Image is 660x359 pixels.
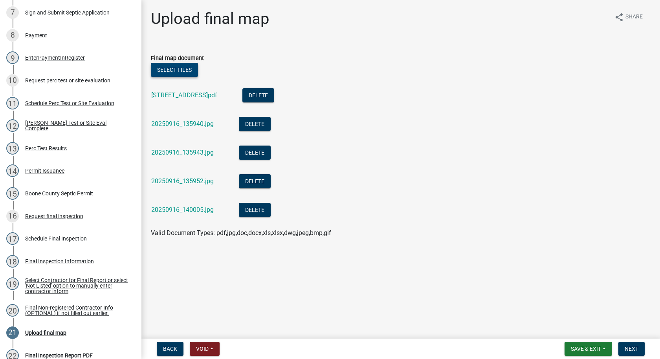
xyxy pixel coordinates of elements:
[6,255,19,268] div: 18
[151,63,198,77] button: Select files
[6,97,19,109] div: 11
[151,56,204,61] label: Final map document
[6,74,19,87] div: 10
[618,342,645,356] button: Next
[25,10,110,15] div: Sign and Submit Septic Application
[625,13,643,22] span: Share
[6,6,19,19] div: 7
[25,120,129,131] div: [PERSON_NAME] Test or Site Eval Complete
[151,229,331,237] span: Valid Document Types: pdf,jpg,doc,docx,xls,xlsx,dwg,jpeg,bmp,gif
[239,203,271,217] button: Delete
[6,326,19,339] div: 21
[25,305,129,316] div: Final Non-registered Contractor Info (OPTIONAL) if not filled out earlier.
[25,55,85,60] div: EnterPaymentInRegister
[25,236,87,241] div: Schedule Final Inspection
[239,146,271,160] button: Delete
[25,213,83,219] div: Request final inspection
[25,33,47,38] div: Payment
[242,88,274,102] button: Delete
[6,210,19,222] div: 16
[614,13,624,22] i: share
[6,119,19,132] div: 12
[163,346,177,352] span: Back
[571,346,601,352] span: Save & Exit
[6,277,19,290] div: 19
[239,178,271,186] wm-modal-confirm: Delete Document
[151,9,269,28] h1: Upload final map
[25,191,93,196] div: Boone County Septic Permit
[6,232,19,245] div: 17
[239,149,271,157] wm-modal-confirm: Delete Document
[625,346,638,352] span: Next
[239,174,271,188] button: Delete
[25,259,94,264] div: Final Inspection Information
[25,277,129,294] div: Select Contractor for Final Report or select 'Not Listed' option to manually enter contractor inform
[151,149,214,156] a: 20250916_135943.jpg
[239,117,271,131] button: Delete
[6,142,19,155] div: 13
[25,78,110,83] div: Request perc test or site evaluation
[151,206,214,213] a: 20250916_140005.jpg
[608,9,649,25] button: shareShare
[25,168,64,173] div: Permit Issuance
[151,177,214,185] a: 20250916_135952.jpg
[6,187,19,200] div: 15
[6,304,19,317] div: 20
[6,51,19,64] div: 9
[25,100,114,106] div: Schedule Perc Test or Site Evaluation
[6,164,19,177] div: 14
[239,207,271,214] wm-modal-confirm: Delete Document
[565,342,612,356] button: Save & Exit
[242,92,274,100] wm-modal-confirm: Delete Document
[25,146,67,151] div: Perc Test Results
[239,121,271,128] wm-modal-confirm: Delete Document
[25,353,93,358] div: Final Inspection Report PDF
[25,330,66,335] div: Upload final map
[157,342,183,356] button: Back
[6,29,19,42] div: 8
[151,91,217,99] a: [STREET_ADDRESS]pdf
[151,120,214,128] a: 20250916_135940.jpg
[190,342,220,356] button: Void
[196,346,209,352] span: Void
